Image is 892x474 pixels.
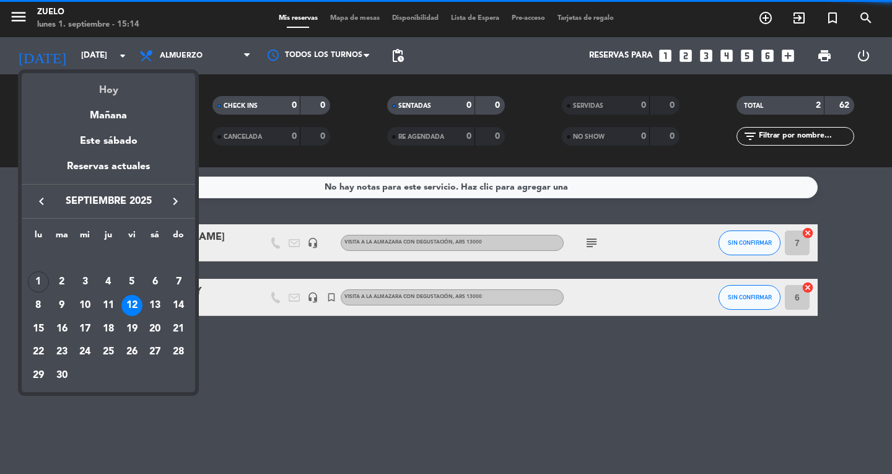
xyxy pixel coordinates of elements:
[50,364,74,387] td: 30 de septiembre de 2025
[27,294,50,317] td: 8 de septiembre de 2025
[120,341,144,364] td: 26 de septiembre de 2025
[73,228,97,247] th: miércoles
[168,295,189,316] div: 14
[50,294,74,317] td: 9 de septiembre de 2025
[22,124,195,159] div: Este sábado
[168,318,189,340] div: 21
[27,247,190,271] td: SEP.
[51,318,72,340] div: 16
[98,295,119,316] div: 11
[34,194,49,209] i: keyboard_arrow_left
[121,271,142,292] div: 5
[168,194,183,209] i: keyboard_arrow_right
[121,295,142,316] div: 12
[27,317,50,341] td: 15 de septiembre de 2025
[22,73,195,99] div: Hoy
[27,271,50,294] td: 1 de septiembre de 2025
[73,341,97,364] td: 24 de septiembre de 2025
[73,271,97,294] td: 3 de septiembre de 2025
[28,318,49,340] div: 15
[121,318,142,340] div: 19
[168,271,189,292] div: 7
[51,295,72,316] div: 9
[28,342,49,363] div: 22
[27,228,50,247] th: lunes
[98,318,119,340] div: 18
[30,193,53,209] button: keyboard_arrow_left
[120,271,144,294] td: 5 de septiembre de 2025
[98,342,119,363] div: 25
[144,341,167,364] td: 27 de septiembre de 2025
[50,228,74,247] th: martes
[74,271,95,292] div: 3
[167,317,190,341] td: 21 de septiembre de 2025
[167,341,190,364] td: 28 de septiembre de 2025
[51,342,72,363] div: 23
[22,99,195,124] div: Mañana
[28,365,49,386] div: 29
[50,271,74,294] td: 2 de septiembre de 2025
[167,271,190,294] td: 7 de septiembre de 2025
[167,228,190,247] th: domingo
[53,193,164,209] span: septiembre 2025
[144,342,165,363] div: 27
[168,342,189,363] div: 28
[144,294,167,317] td: 13 de septiembre de 2025
[167,294,190,317] td: 14 de septiembre de 2025
[120,228,144,247] th: viernes
[27,364,50,387] td: 29 de septiembre de 2025
[164,193,186,209] button: keyboard_arrow_right
[74,342,95,363] div: 24
[28,295,49,316] div: 8
[98,271,119,292] div: 4
[144,318,165,340] div: 20
[97,294,120,317] td: 11 de septiembre de 2025
[144,271,165,292] div: 6
[27,341,50,364] td: 22 de septiembre de 2025
[74,318,95,340] div: 17
[51,271,72,292] div: 2
[144,228,167,247] th: sábado
[73,294,97,317] td: 10 de septiembre de 2025
[97,341,120,364] td: 25 de septiembre de 2025
[73,317,97,341] td: 17 de septiembre de 2025
[144,317,167,341] td: 20 de septiembre de 2025
[74,295,95,316] div: 10
[120,294,144,317] td: 12 de septiembre de 2025
[144,271,167,294] td: 6 de septiembre de 2025
[50,341,74,364] td: 23 de septiembre de 2025
[97,228,120,247] th: jueves
[97,271,120,294] td: 4 de septiembre de 2025
[51,365,72,386] div: 30
[120,317,144,341] td: 19 de septiembre de 2025
[144,295,165,316] div: 13
[121,342,142,363] div: 26
[50,317,74,341] td: 16 de septiembre de 2025
[28,271,49,292] div: 1
[22,159,195,184] div: Reservas actuales
[97,317,120,341] td: 18 de septiembre de 2025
